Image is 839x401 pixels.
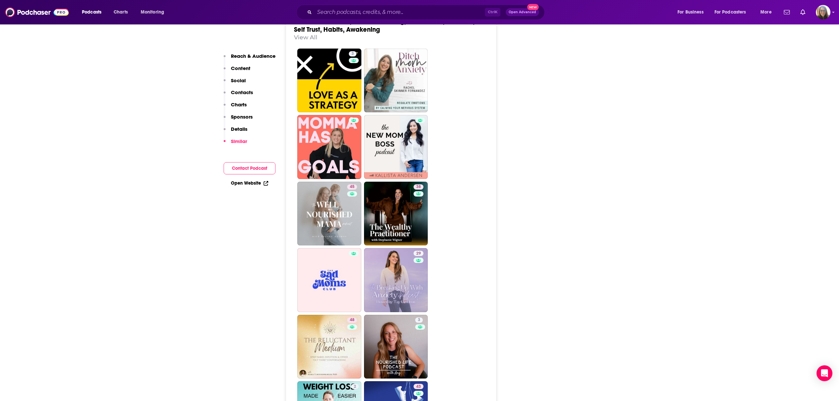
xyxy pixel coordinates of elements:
[816,5,830,19] img: User Profile
[224,89,253,101] button: Contacts
[109,7,132,18] a: Charts
[760,8,772,17] span: More
[415,317,423,323] a: 3
[231,114,253,120] p: Sponsors
[224,65,250,77] button: Content
[485,8,500,17] span: Ctrl K
[141,8,164,17] span: Monitoring
[297,182,361,246] a: 45
[347,317,357,323] a: 48
[351,384,359,389] a: 2
[756,7,780,18] button: open menu
[114,8,128,17] span: Charts
[224,101,247,114] button: Charts
[224,162,275,174] button: Contact Podcast
[364,182,428,246] a: 38
[416,250,421,257] span: 29
[224,138,247,150] button: Similar
[781,7,792,18] a: Show notifications dropdown
[5,6,69,18] img: Podchaser - Follow, Share and Rate Podcasts
[673,7,712,18] button: open menu
[354,383,356,390] span: 2
[231,89,253,95] p: Contacts
[817,365,832,381] div: Open Intercom Messenger
[231,180,268,186] a: Open Website
[677,8,704,17] span: For Business
[364,315,428,379] a: 3
[364,248,428,312] a: 29
[816,5,830,19] button: Show profile menu
[816,5,830,19] span: Logged in as akolesnik
[224,77,246,90] button: Social
[294,34,317,41] a: View All
[297,49,361,113] a: 3
[710,7,756,18] button: open menu
[350,317,354,323] span: 48
[798,7,808,18] a: Show notifications dropdown
[350,184,354,190] span: 45
[231,53,275,59] p: Reach & Audience
[136,7,173,18] button: open menu
[82,8,101,17] span: Podcasts
[349,51,356,56] a: 3
[303,5,551,20] div: Search podcasts, credits, & more...
[224,53,275,65] button: Reach & Audience
[418,317,420,323] span: 3
[231,138,247,144] p: Similar
[416,184,421,190] span: 38
[347,184,357,190] a: 45
[77,7,110,18] button: open menu
[231,126,247,132] p: Details
[527,4,539,10] span: New
[231,65,250,71] p: Content
[351,51,354,57] span: 3
[414,184,423,190] a: 38
[509,11,536,14] span: Open Advanced
[506,8,539,16] button: Open AdvancedNew
[414,384,423,389] a: 43
[224,114,253,126] button: Sponsors
[231,101,247,108] p: Charts
[224,126,247,138] button: Details
[414,251,423,256] a: 29
[314,7,485,18] input: Search podcasts, credits, & more...
[231,77,246,84] p: Social
[297,315,361,379] a: 48
[714,8,746,17] span: For Podcasters
[416,383,421,390] span: 43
